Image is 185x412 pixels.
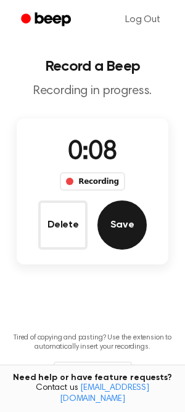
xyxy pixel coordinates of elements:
[10,59,175,74] h1: Record a Beep
[12,8,82,32] a: Beep
[7,383,178,405] span: Contact us
[60,384,149,403] a: [EMAIL_ADDRESS][DOMAIN_NAME]
[38,200,88,250] button: Delete Audio Record
[10,333,175,352] p: Tired of copying and pasting? Use the extension to automatically insert your recordings.
[113,5,173,34] a: Log Out
[68,140,117,165] span: 0:08
[10,84,175,99] p: Recording in progress.
[60,172,125,191] div: Recording
[97,200,147,250] button: Save Audio Record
